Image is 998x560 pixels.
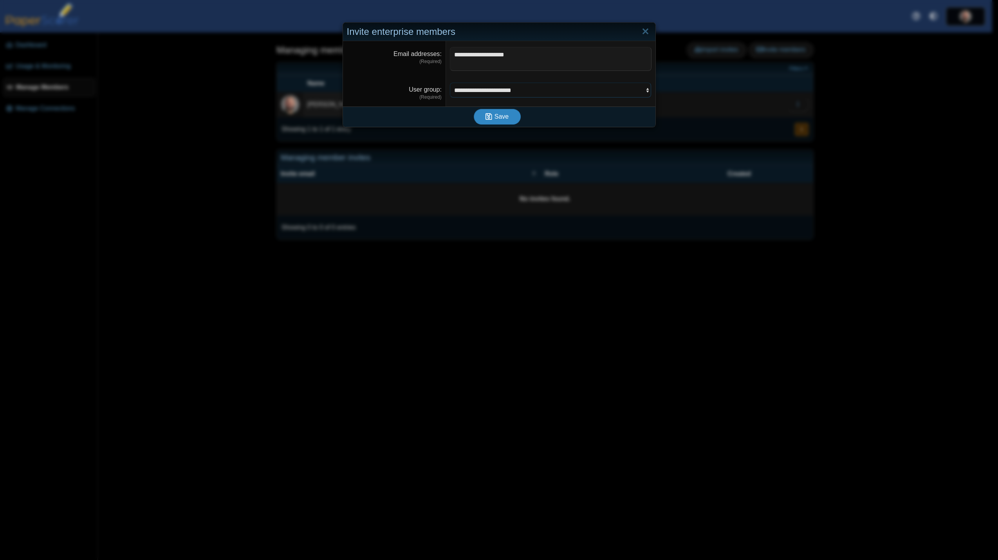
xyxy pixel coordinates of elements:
span: Save [494,113,509,120]
a: Close [639,25,651,38]
div: Invite enterprise members [343,23,655,41]
label: User group [409,86,442,93]
dfn: (Required) [347,58,442,65]
dfn: (Required) [347,94,442,101]
label: Email addresses [393,51,442,57]
button: Save [474,109,521,125]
